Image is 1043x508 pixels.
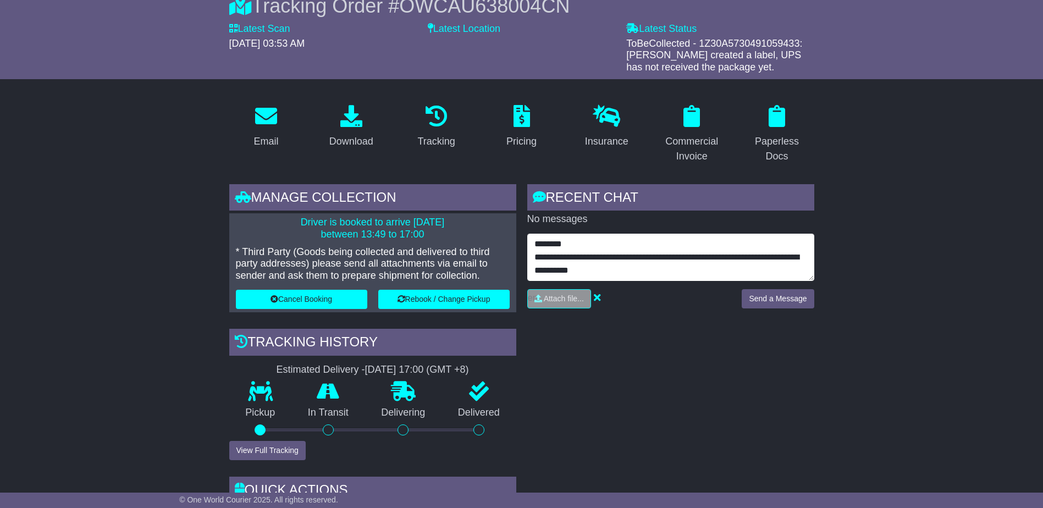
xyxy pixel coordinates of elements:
button: Send a Message [742,289,814,308]
a: Commercial Invoice [655,101,729,168]
div: Download [329,134,373,149]
div: Tracking [417,134,455,149]
button: Rebook / Change Pickup [378,290,510,309]
span: © One World Courier 2025. All rights reserved. [179,495,338,504]
label: Latest Location [428,23,500,35]
div: [DATE] 17:00 (GMT +8) [365,364,469,376]
a: Pricing [499,101,544,153]
span: ToBeCollected - 1Z30A5730491059433: [PERSON_NAME] created a label, UPS has not received the packa... [626,38,802,73]
a: Tracking [410,101,462,153]
label: Latest Scan [229,23,290,35]
p: Delivered [442,407,516,419]
a: Email [246,101,285,153]
p: In Transit [291,407,365,419]
div: RECENT CHAT [527,184,814,214]
button: View Full Tracking [229,441,306,460]
a: Download [322,101,380,153]
div: Commercial Invoice [662,134,722,164]
div: Estimated Delivery - [229,364,516,376]
div: Manage collection [229,184,516,214]
p: Delivering [365,407,442,419]
a: Insurance [578,101,636,153]
button: Cancel Booking [236,290,367,309]
p: No messages [527,213,814,225]
div: Pricing [506,134,537,149]
a: Paperless Docs [740,101,814,168]
span: [DATE] 03:53 AM [229,38,305,49]
p: Pickup [229,407,292,419]
label: Latest Status [626,23,697,35]
p: Driver is booked to arrive [DATE] between 13:49 to 17:00 [236,217,510,240]
div: Insurance [585,134,628,149]
div: Quick Actions [229,477,516,506]
div: Email [253,134,278,149]
div: Tracking history [229,329,516,358]
p: * Third Party (Goods being collected and delivered to third party addresses) please send all atta... [236,246,510,282]
div: Paperless Docs [747,134,807,164]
